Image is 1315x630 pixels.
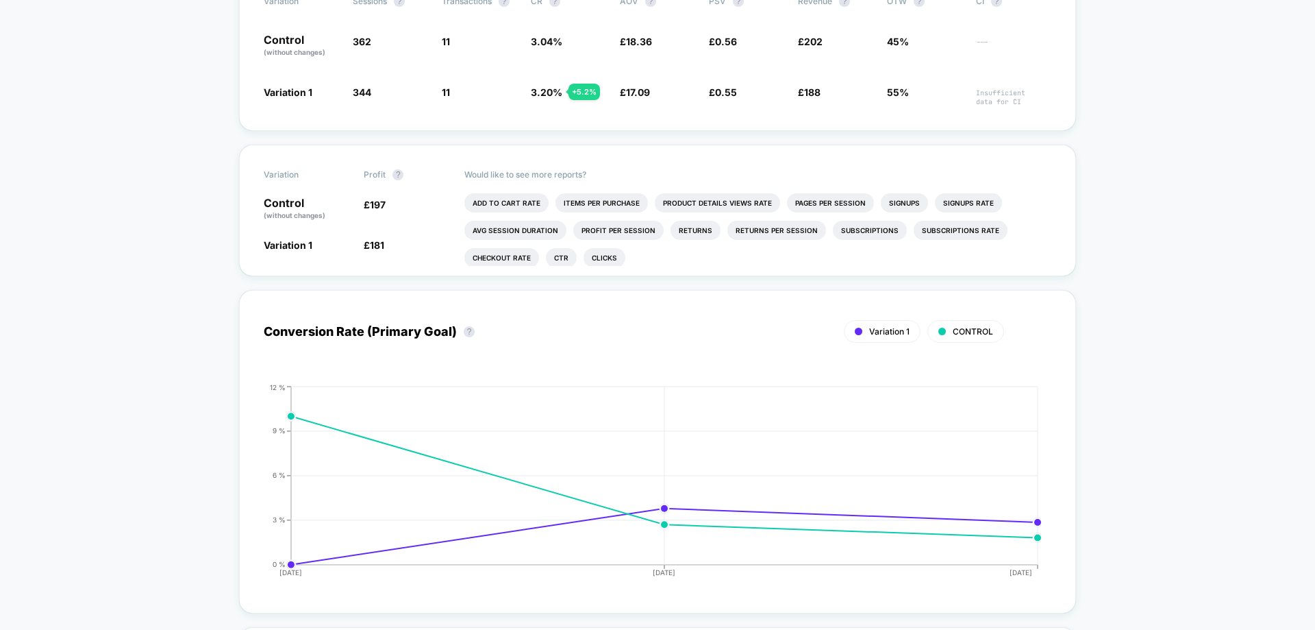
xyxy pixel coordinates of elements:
li: Subscriptions [833,221,907,240]
li: Avg Session Duration [464,221,566,240]
tspan: 12 % [270,383,286,391]
li: Add To Cart Rate [464,193,549,213]
li: Signups Rate [935,193,1002,213]
span: 202 [804,36,823,47]
span: CONTROL [953,326,993,337]
tspan: 3 % [273,516,286,524]
span: Variation 1 [264,239,312,251]
li: Subscriptions Rate [914,221,1007,240]
span: 3.04 % [531,36,562,47]
li: Signups [881,193,928,213]
button: ? [392,169,403,180]
span: £ [620,36,652,47]
li: Returns [671,221,721,240]
span: (without changes) [264,211,325,219]
span: --- [976,38,1051,58]
span: £ [364,199,386,210]
tspan: [DATE] [653,568,676,577]
span: 45% [887,36,909,47]
span: £ [798,86,821,98]
span: 344 [353,86,371,98]
span: 362 [353,36,371,47]
span: £ [709,86,737,98]
span: 0.55 [715,86,737,98]
tspan: 6 % [273,471,286,479]
li: Profit Per Session [573,221,664,240]
span: Variation 1 [869,326,910,337]
li: Checkout Rate [464,248,539,267]
span: 11 [442,86,450,98]
span: Profit [364,169,386,180]
span: £ [709,36,737,47]
li: Product Details Views Rate [655,193,780,213]
span: 11 [442,36,450,47]
button: ? [464,326,475,337]
span: 0.56 [715,36,737,47]
tspan: 9 % [273,426,286,435]
p: Would like to see more reports? [464,169,1052,180]
p: Control [264,34,339,58]
span: £ [620,86,650,98]
li: Ctr [546,248,577,267]
span: 55% [887,86,909,98]
span: 181 [370,239,384,251]
span: 197 [370,199,386,210]
div: + 5.2 % [568,84,600,100]
span: Insufficient data for CI [976,88,1051,106]
span: (without changes) [264,48,325,56]
span: Variation 1 [264,86,312,98]
tspan: [DATE] [279,568,302,577]
li: Returns Per Session [727,221,826,240]
span: Variation [264,169,339,180]
span: £ [798,36,823,47]
li: Clicks [584,248,625,267]
p: Control [264,197,350,221]
span: 18.36 [626,36,652,47]
tspan: 0 % [273,560,286,568]
span: 3.20 % [531,86,562,98]
li: Pages Per Session [787,193,874,213]
span: £ [364,239,384,251]
li: Items Per Purchase [555,193,648,213]
span: 17.09 [626,86,650,98]
span: 188 [804,86,821,98]
div: CONVERSION_RATE [250,383,1038,589]
tspan: [DATE] [1010,568,1033,577]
